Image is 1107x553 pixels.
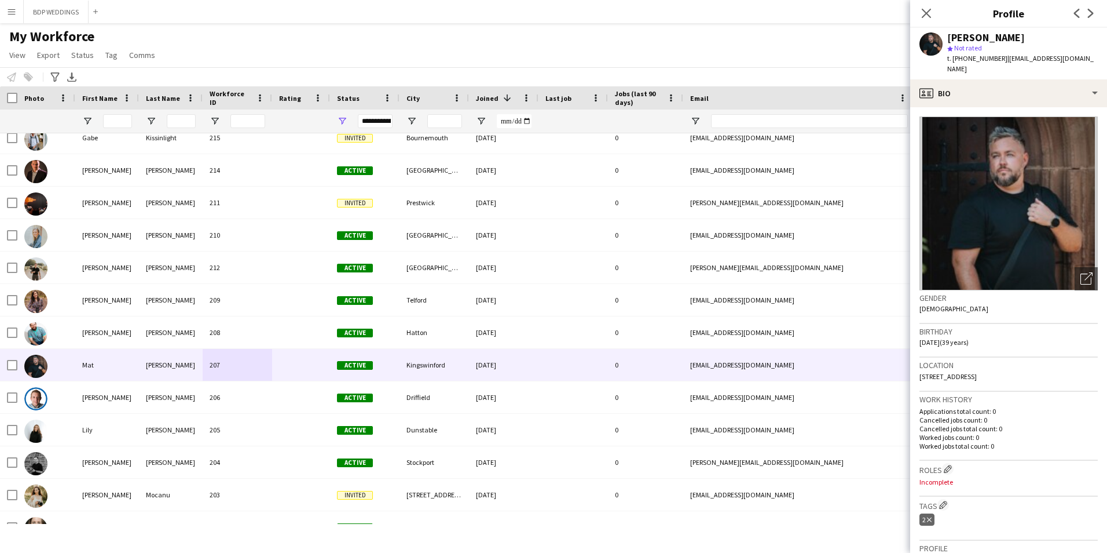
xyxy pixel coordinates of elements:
div: Altrincham [399,511,469,543]
div: Lily [75,414,139,446]
div: [EMAIL_ADDRESS][DOMAIN_NAME] [683,154,915,186]
button: Open Filter Menu [146,116,156,126]
span: Active [337,329,373,337]
input: Email Filter Input [711,114,908,128]
div: 205 [203,414,272,446]
div: 209 [203,284,272,316]
span: [DATE] (39 years) [919,338,969,347]
img: Lisa Chabior-Warrender [24,290,47,313]
input: Joined Filter Input [497,114,531,128]
div: [STREET_ADDRESS] [399,479,469,511]
button: Open Filter Menu [476,116,486,126]
img: Crew avatar or photo [919,117,1098,290]
div: 0 [608,187,683,219]
button: Open Filter Menu [210,116,220,126]
div: [PERSON_NAME] [75,284,139,316]
img: Rebecca Watts [24,225,47,248]
a: Tag [101,48,122,63]
div: [PERSON_NAME] [139,187,203,219]
p: Cancelled jobs count: 0 [919,416,1098,424]
img: Karl Mitchell [24,452,47,475]
span: Active [337,231,373,240]
button: Open Filter Menu [82,116,93,126]
h3: Profile [910,6,1107,21]
span: Comms [129,50,155,60]
p: Applications total count: 0 [919,407,1098,416]
a: View [5,48,30,63]
img: Natalie Rawding [24,517,47,540]
div: [DATE] [469,187,538,219]
div: [DATE] [469,252,538,283]
span: Invited [337,134,373,143]
div: [PERSON_NAME] [139,284,203,316]
div: [DATE] [469,316,538,348]
span: Active [337,523,373,532]
div: 0 [608,381,683,413]
a: Export [32,48,64,63]
div: Kingswinford [399,349,469,381]
div: [PERSON_NAME] [139,414,203,446]
h3: Roles [919,463,1098,475]
div: [DATE] [469,284,538,316]
div: [PERSON_NAME] [75,187,139,219]
div: Mat [75,349,139,381]
span: First Name [82,94,118,103]
div: 0 [608,252,683,283]
div: [GEOGRAPHIC_DATA] [399,219,469,251]
span: Active [337,166,373,175]
div: Telford [399,284,469,316]
img: Simon Wainwright [24,322,47,345]
button: Open Filter Menu [406,116,417,126]
span: Last job [545,94,571,103]
h3: Tags [919,499,1098,511]
div: [PERSON_NAME][EMAIL_ADDRESS][DOMAIN_NAME] [683,511,915,543]
span: Photo [24,94,44,103]
div: 0 [608,349,683,381]
div: 0 [608,154,683,186]
span: Status [71,50,94,60]
div: 0 [608,511,683,543]
img: Mat James [24,355,47,378]
div: [PERSON_NAME] [139,511,203,543]
div: [PERSON_NAME][EMAIL_ADDRESS][DOMAIN_NAME] [683,446,915,478]
input: Last Name Filter Input [167,114,196,128]
div: Stockport [399,446,469,478]
button: Open Filter Menu [690,116,701,126]
div: [EMAIL_ADDRESS][DOMAIN_NAME] [683,381,915,413]
p: Cancelled jobs total count: 0 [919,424,1098,433]
a: Comms [124,48,160,63]
img: Nicholas Leigh [24,387,47,410]
span: City [406,94,420,103]
div: 0 [608,122,683,154]
div: 0 [608,446,683,478]
input: City Filter Input [427,114,462,128]
img: Gabe Kissinlight [24,128,47,151]
div: Open photos pop-in [1075,267,1098,290]
div: [PERSON_NAME] [139,219,203,251]
div: [PERSON_NAME] [75,252,139,283]
a: Status [67,48,98,63]
div: 214 [203,154,272,186]
span: Tag [105,50,118,60]
span: Last Name [146,94,180,103]
input: First Name Filter Input [103,114,132,128]
span: t. [PHONE_NUMBER] [947,54,1007,63]
div: [DATE] [469,446,538,478]
span: Export [37,50,60,60]
div: [DATE] [469,479,538,511]
div: [PERSON_NAME][EMAIL_ADDRESS][DOMAIN_NAME] [683,187,915,219]
div: 207 [203,349,272,381]
input: Workforce ID Filter Input [230,114,265,128]
span: Invited [337,491,373,500]
div: 204 [203,446,272,478]
h3: Location [919,360,1098,370]
div: 212 [203,252,272,283]
div: [PERSON_NAME] [139,252,203,283]
p: Incomplete [919,478,1098,486]
div: 202 [203,511,272,543]
span: Active [337,426,373,435]
span: | [EMAIL_ADDRESS][DOMAIN_NAME] [947,54,1094,73]
div: Driffield [399,381,469,413]
div: [DATE] [469,381,538,413]
span: Email [690,94,709,103]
